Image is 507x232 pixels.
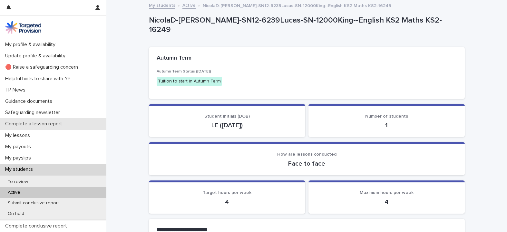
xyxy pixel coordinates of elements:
div: Tuition to start in Autumn Term [157,77,222,86]
span: Maximum hours per week [360,190,414,195]
p: Complete conclusive report [3,223,72,229]
p: Face to face [157,160,457,168]
p: Guidance documents [3,98,57,104]
p: NicolaD-[PERSON_NAME]-SN12-6239Lucas-SN-12000King--English KS2 Maths KS2-16249 [149,16,462,34]
p: Update profile & availability [3,53,71,59]
span: Student initials (DOB) [204,114,250,119]
img: M5nRWzHhSzIhMunXDL62 [5,21,41,34]
h2: Autumn Term [157,55,191,62]
a: Active [182,1,196,9]
p: NicolaD-[PERSON_NAME]-SN12-6239Lucas-SN-12000King--English KS2 Maths KS2-16249 [203,2,391,9]
p: On hold [3,211,29,217]
p: 4 [316,198,457,206]
a: My students [149,1,175,9]
p: My students [3,166,38,172]
span: How are lessons conducted [277,152,336,157]
p: 4 [157,198,297,206]
p: Active [3,190,25,195]
span: Number of students [365,114,408,119]
p: 1 [316,121,457,129]
p: My profile & availability [3,42,61,48]
p: 🔴 Raise a safeguarding concern [3,64,83,70]
span: Target hours per week [203,190,251,195]
p: My payslips [3,155,36,161]
p: Safeguarding newsletter [3,110,65,116]
p: My payouts [3,144,36,150]
p: TP News [3,87,31,93]
p: Complete a lesson report [3,121,67,127]
span: Autumn Term Status ([DATE]) [157,70,211,73]
p: To review [3,179,33,185]
p: Submit conclusive report [3,200,64,206]
p: LE ([DATE]) [157,121,297,129]
p: My lessons [3,132,35,139]
p: Helpful hints to share with YP [3,76,76,82]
